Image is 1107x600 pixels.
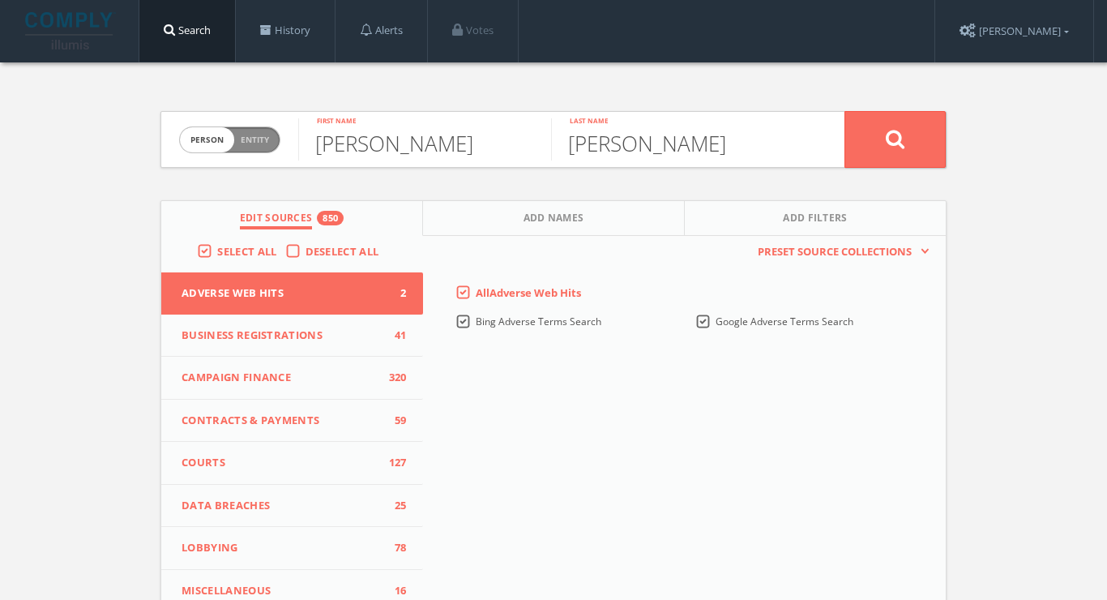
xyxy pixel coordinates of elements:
[383,455,407,471] span: 127
[182,583,383,599] span: Miscellaneous
[161,442,423,485] button: Courts127
[182,328,383,344] span: Business Registrations
[180,127,234,152] span: person
[161,201,423,236] button: Edit Sources850
[306,244,379,259] span: Deselect All
[161,272,423,315] button: Adverse Web Hits2
[383,328,407,344] span: 41
[161,400,423,443] button: Contracts & Payments59
[685,201,946,236] button: Add Filters
[383,413,407,429] span: 59
[161,357,423,400] button: Campaign Finance320
[161,485,423,528] button: Data Breaches25
[750,244,930,260] button: Preset Source Collections
[383,370,407,386] span: 320
[750,244,920,260] span: Preset Source Collections
[476,285,581,300] span: All Adverse Web Hits
[783,211,848,229] span: Add Filters
[524,211,584,229] span: Add Names
[161,315,423,358] button: Business Registrations41
[182,455,383,471] span: Courts
[25,12,116,49] img: illumis
[317,211,344,225] div: 850
[383,285,407,302] span: 2
[182,413,383,429] span: Contracts & Payments
[383,583,407,599] span: 16
[716,315,853,328] span: Google Adverse Terms Search
[240,211,313,229] span: Edit Sources
[383,498,407,514] span: 25
[423,201,685,236] button: Add Names
[182,370,383,386] span: Campaign Finance
[182,540,383,556] span: Lobbying
[182,285,383,302] span: Adverse Web Hits
[182,498,383,514] span: Data Breaches
[476,315,601,328] span: Bing Adverse Terms Search
[241,134,269,146] span: Entity
[383,540,407,556] span: 78
[161,527,423,570] button: Lobbying78
[217,244,276,259] span: Select All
